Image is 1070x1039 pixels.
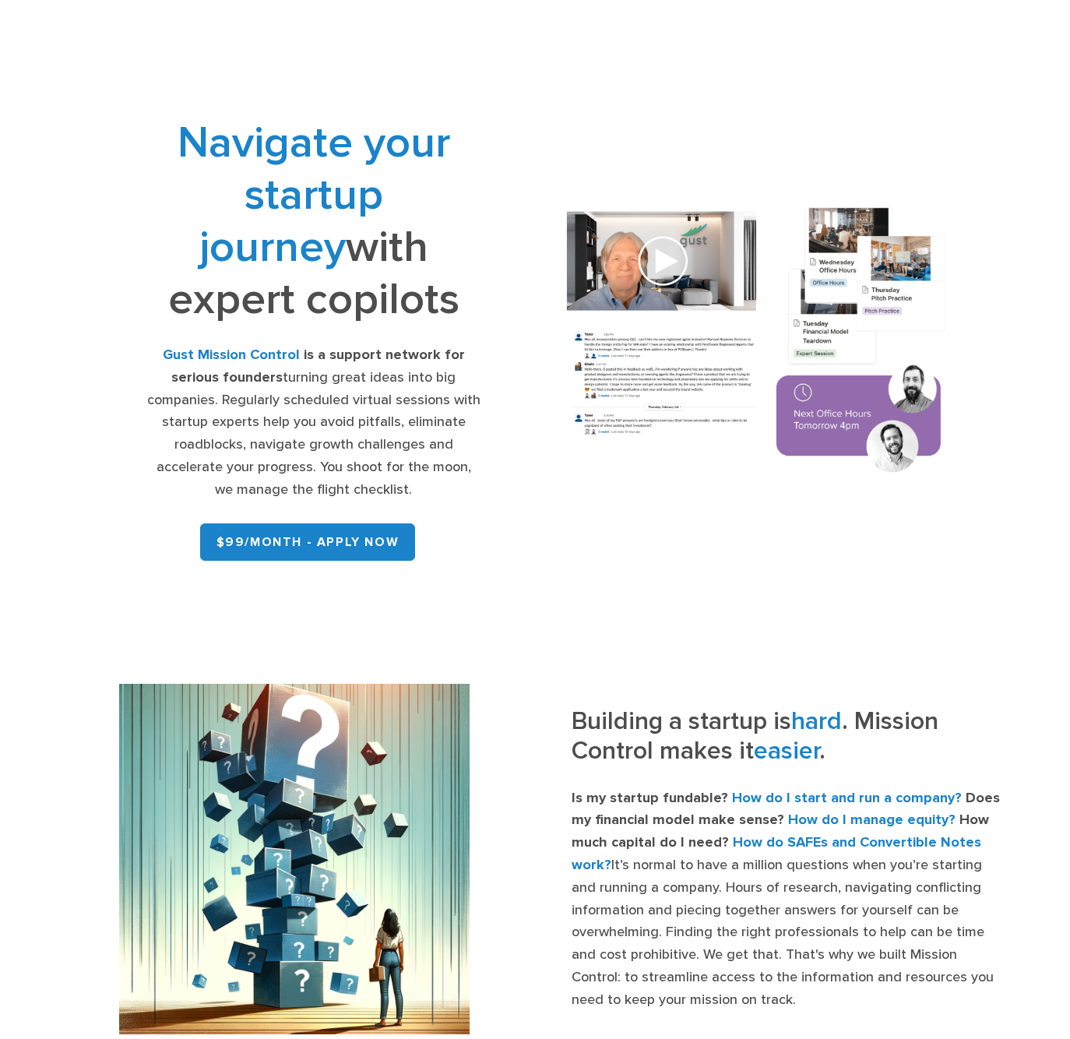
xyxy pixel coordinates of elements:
[146,344,482,502] div: turning great ideas into big companies. Regularly scheduled virtual sessions with startup experts...
[163,347,300,363] strong: Gust Mission Control
[119,684,470,1034] img: Startup founder feeling the pressure of a big stack of unknowns
[791,706,842,736] span: hard
[146,117,482,326] h1: with expert copilots
[171,347,465,386] strong: is a support network for serious founders
[572,706,1005,777] h3: Building a startup is . Mission Control makes it .
[572,790,728,806] strong: Is my startup fundable?
[200,523,416,561] a: $99/month - APPLY NOW
[547,192,966,491] img: Composition of calendar events, a video call presentation, and chat rooms
[788,812,956,828] strong: How do I manage equity?
[754,736,819,766] span: easier
[178,117,450,273] span: Navigate your startup journey
[732,790,962,806] strong: How do I start and run a company?
[572,787,1005,1012] p: It’s normal to have a million questions when you’re starting and running a company. Hours of rese...
[572,834,981,873] strong: How do SAFEs and Convertible Notes work?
